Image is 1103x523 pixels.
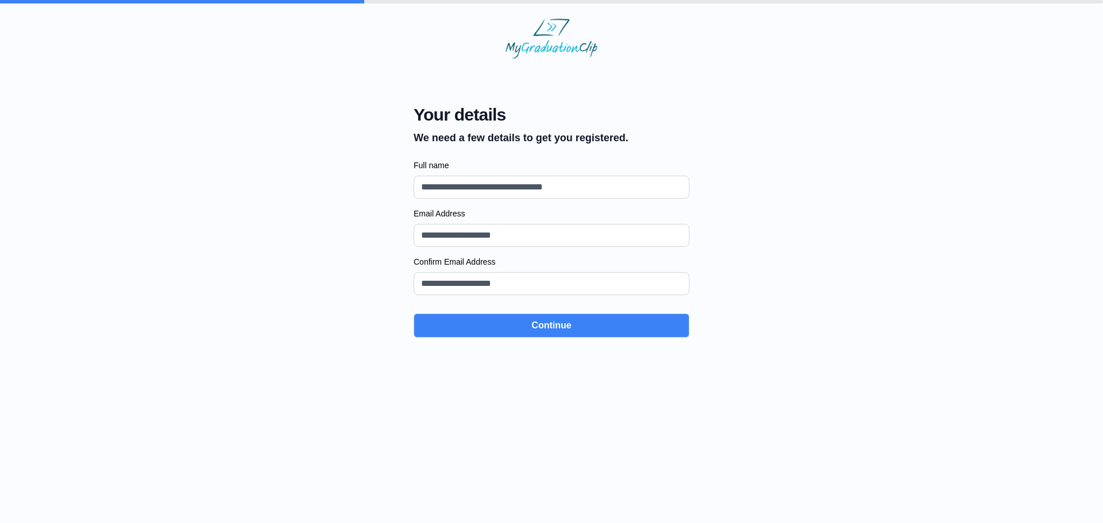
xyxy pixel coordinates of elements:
[414,130,628,146] p: We need a few details to get you registered.
[414,208,689,219] label: Email Address
[506,18,597,59] img: MyGraduationClip
[414,313,689,338] button: Continue
[414,160,689,171] label: Full name
[414,104,628,125] span: Your details
[414,256,689,268] label: Confirm Email Address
